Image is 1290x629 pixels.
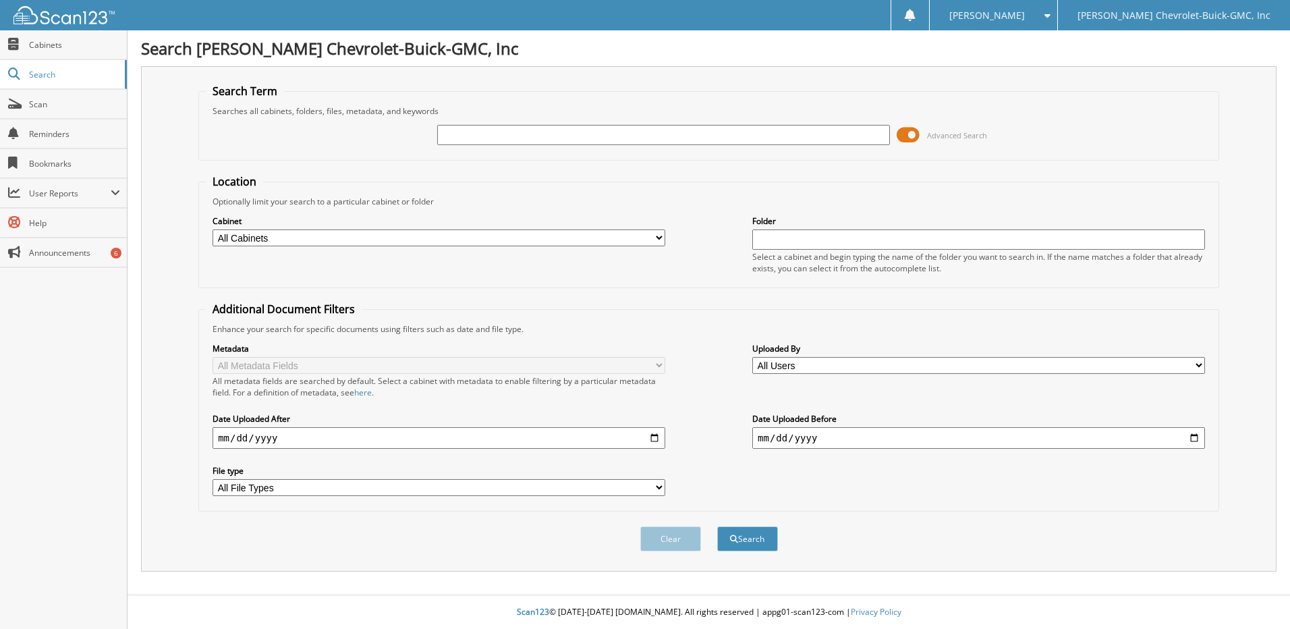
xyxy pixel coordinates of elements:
input: start [213,427,665,449]
div: All metadata fields are searched by default. Select a cabinet with metadata to enable filtering b... [213,375,665,398]
span: Search [29,69,118,80]
div: Optionally limit your search to a particular cabinet or folder [206,196,1212,207]
div: 6 [111,248,121,258]
span: Scan [29,99,120,110]
label: Cabinet [213,215,665,227]
span: Announcements [29,247,120,258]
span: Reminders [29,128,120,140]
span: [PERSON_NAME] Chevrolet-Buick-GMC, Inc [1077,11,1270,20]
div: Enhance your search for specific documents using filters such as date and file type. [206,323,1212,335]
div: Searches all cabinets, folders, files, metadata, and keywords [206,105,1212,117]
label: Uploaded By [752,343,1205,354]
label: Date Uploaded After [213,413,665,425]
legend: Location [206,174,263,189]
span: Advanced Search [927,130,987,140]
label: Date Uploaded Before [752,413,1205,425]
span: Bookmarks [29,158,120,169]
span: Help [29,217,120,229]
span: User Reports [29,188,111,199]
a: here [354,387,372,398]
input: end [752,427,1205,449]
label: File type [213,465,665,476]
label: Metadata [213,343,665,354]
div: © [DATE]-[DATE] [DOMAIN_NAME]. All rights reserved | appg01-scan123-com | [128,596,1290,629]
iframe: Chat Widget [1223,564,1290,629]
span: [PERSON_NAME] [949,11,1025,20]
button: Search [717,526,778,551]
img: scan123-logo-white.svg [13,6,115,24]
h1: Search [PERSON_NAME] Chevrolet-Buick-GMC, Inc [141,37,1277,59]
button: Clear [640,526,701,551]
a: Privacy Policy [851,606,901,618]
span: Scan123 [517,606,549,618]
label: Folder [752,215,1205,227]
div: Select a cabinet and begin typing the name of the folder you want to search in. If the name match... [752,251,1205,274]
legend: Additional Document Filters [206,302,362,317]
legend: Search Term [206,84,284,99]
span: Cabinets [29,39,120,51]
